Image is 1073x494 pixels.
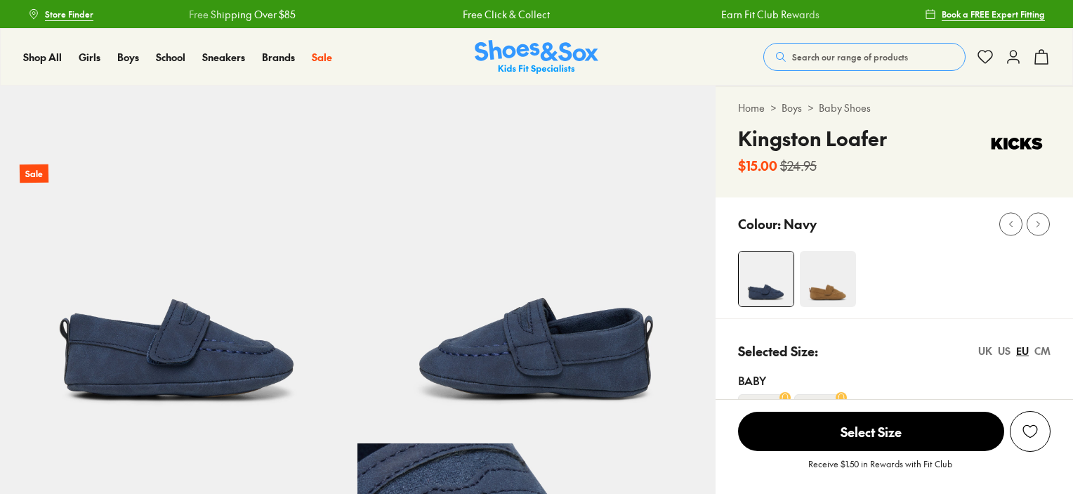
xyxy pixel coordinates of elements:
a: Sale [312,50,332,65]
button: Search our range of products [763,43,966,71]
a: Store Finder [28,1,93,27]
span: Store Finder [45,8,93,20]
a: Free Click & Collect [462,7,549,22]
img: SNS_Logo_Responsive.svg [475,40,598,74]
a: Book a FREE Expert Fitting [925,1,1045,27]
img: 5-514797_1 [357,86,715,443]
div: CM [1034,344,1051,358]
s: $24.95 [780,156,817,175]
img: Kingston Loafer Tan [800,251,856,307]
a: Brands [262,50,295,65]
span: Select Size [738,412,1004,451]
button: Select Size [738,411,1004,452]
span: Sale [312,50,332,64]
p: Receive $1.50 in Rewards with Fit Club [808,457,952,483]
a: Sneakers [202,50,245,65]
a: Shop All [23,50,62,65]
a: Earn Fit Club Rewards [720,7,819,22]
span: Boys [117,50,139,64]
div: US [998,344,1011,358]
a: Free Shipping Over $85 [188,7,295,22]
button: Add to Wishlist [1010,411,1051,452]
p: Colour: [738,214,781,233]
p: Navy [784,214,817,233]
span: School [156,50,185,64]
span: Brands [262,50,295,64]
a: Girls [79,50,100,65]
span: Book a FREE Expert Fitting [942,8,1045,20]
p: Sale [20,164,48,183]
div: > > [738,100,1051,115]
h4: Kingston Loafer [738,124,887,153]
a: Home [738,100,765,115]
img: 4-514796_1 [739,252,794,306]
a: Baby Shoes [819,100,871,115]
span: Search our range of products [792,51,908,63]
a: Boys [782,100,802,115]
div: EU [1016,344,1029,358]
div: Baby [738,372,1051,389]
a: Shoes & Sox [475,40,598,74]
span: Girls [79,50,100,64]
span: Sneakers [202,50,245,64]
p: Selected Size: [738,342,818,360]
a: School [156,50,185,65]
div: UK [978,344,992,358]
b: $15.00 [738,156,777,175]
span: Shop All [23,50,62,64]
img: Vendor logo [983,124,1051,166]
a: Boys [117,50,139,65]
